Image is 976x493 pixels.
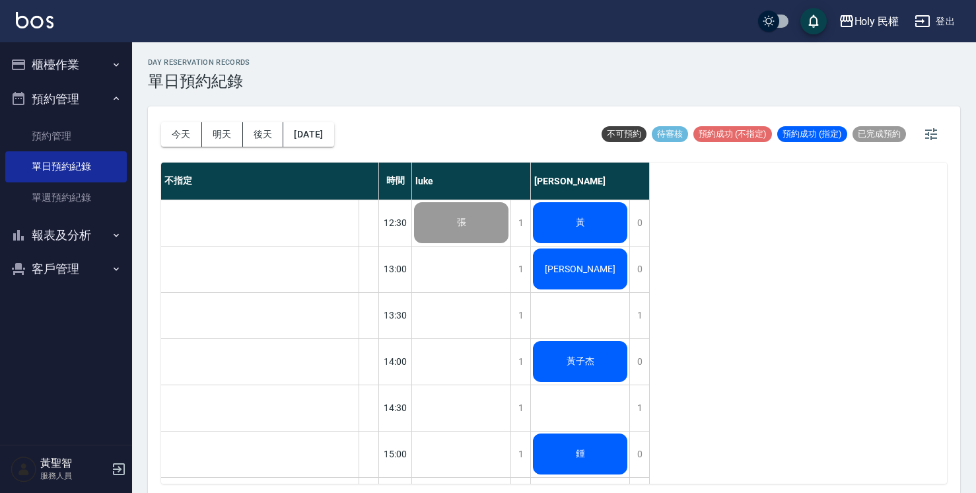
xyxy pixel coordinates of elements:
[379,292,412,338] div: 13:30
[542,264,618,274] span: [PERSON_NAME]
[629,339,649,385] div: 0
[909,9,960,34] button: 登出
[5,182,127,213] a: 單週預約紀錄
[16,12,53,28] img: Logo
[510,200,530,246] div: 1
[629,200,649,246] div: 0
[283,122,333,147] button: [DATE]
[5,151,127,182] a: 單日預約紀錄
[5,252,127,286] button: 客戶管理
[510,293,530,338] div: 1
[379,431,412,477] div: 15:00
[510,432,530,477] div: 1
[5,48,127,82] button: 櫃檯作業
[161,163,379,200] div: 不指定
[800,8,827,34] button: save
[379,246,412,292] div: 13:00
[510,339,530,385] div: 1
[5,82,127,116] button: 預約管理
[40,457,108,470] h5: 黃聖智
[629,432,649,477] div: 0
[243,122,284,147] button: 後天
[833,8,905,35] button: Holy 民權
[853,128,906,140] span: 已完成預約
[148,72,250,91] h3: 單日預約紀錄
[629,246,649,292] div: 0
[629,293,649,338] div: 1
[379,338,412,385] div: 14:00
[531,163,650,200] div: [PERSON_NAME]
[148,58,250,67] h2: day Reservation records
[777,128,847,140] span: 預約成功 (指定)
[854,13,899,30] div: Holy 民權
[11,456,37,482] img: Person
[629,385,649,431] div: 1
[202,122,243,147] button: 明天
[602,128,646,140] span: 不可預約
[573,217,588,229] span: 黃
[379,200,412,246] div: 12:30
[454,217,469,229] span: 張
[510,246,530,292] div: 1
[379,385,412,431] div: 14:30
[40,470,108,482] p: 服務人員
[510,385,530,431] div: 1
[5,218,127,252] button: 報表及分析
[693,128,772,140] span: 預約成功 (不指定)
[652,128,688,140] span: 待審核
[161,122,202,147] button: 今天
[379,163,412,200] div: 時間
[564,356,597,367] span: 黃子杰
[5,121,127,151] a: 預約管理
[573,448,588,460] span: 鍾
[412,163,531,200] div: luke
